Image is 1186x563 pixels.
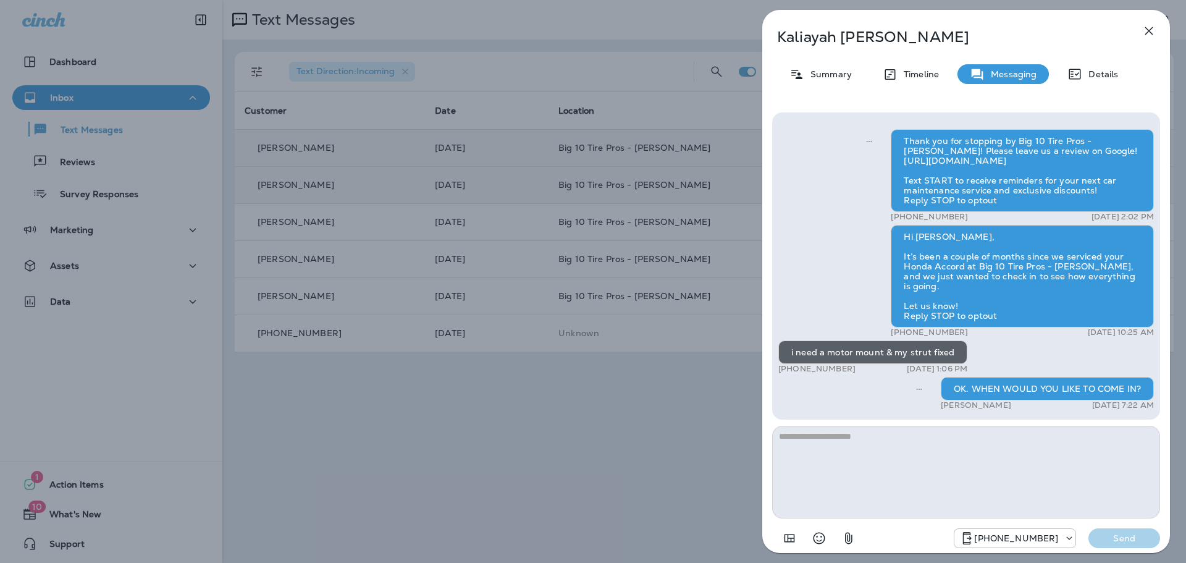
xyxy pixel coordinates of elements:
span: Sent [866,135,872,146]
p: [PHONE_NUMBER] [778,364,856,374]
p: [DATE] 2:02 PM [1091,212,1154,222]
p: Timeline [898,69,939,79]
p: [PHONE_NUMBER] [974,533,1058,543]
p: [DATE] 10:25 AM [1088,328,1154,337]
p: [DATE] 1:06 PM [907,364,967,374]
button: Select an emoji [807,526,831,551]
p: [DATE] 7:22 AM [1092,400,1154,410]
div: Thank you for stopping by Big 10 Tire Pros - [PERSON_NAME]! Please leave us a review on Google! [... [891,129,1154,212]
p: [PERSON_NAME] [941,400,1011,410]
p: Summary [804,69,852,79]
div: i need a motor mount & my strut fixed [778,341,967,364]
p: Details [1082,69,1118,79]
span: Sent [916,383,922,394]
p: [PHONE_NUMBER] [891,328,968,337]
button: Add in a premade template [777,526,802,551]
div: OK. WHEN WOULD YOU LIKE TO COME IN? [941,377,1154,400]
p: Messaging [985,69,1037,79]
div: +1 (601) 808-4206 [954,531,1075,546]
p: Kaliayah [PERSON_NAME] [777,28,1114,46]
div: Hi [PERSON_NAME], It’s been a couple of months since we serviced your Honda Accord at Big 10 Tire... [891,225,1154,328]
p: [PHONE_NUMBER] [891,212,968,222]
